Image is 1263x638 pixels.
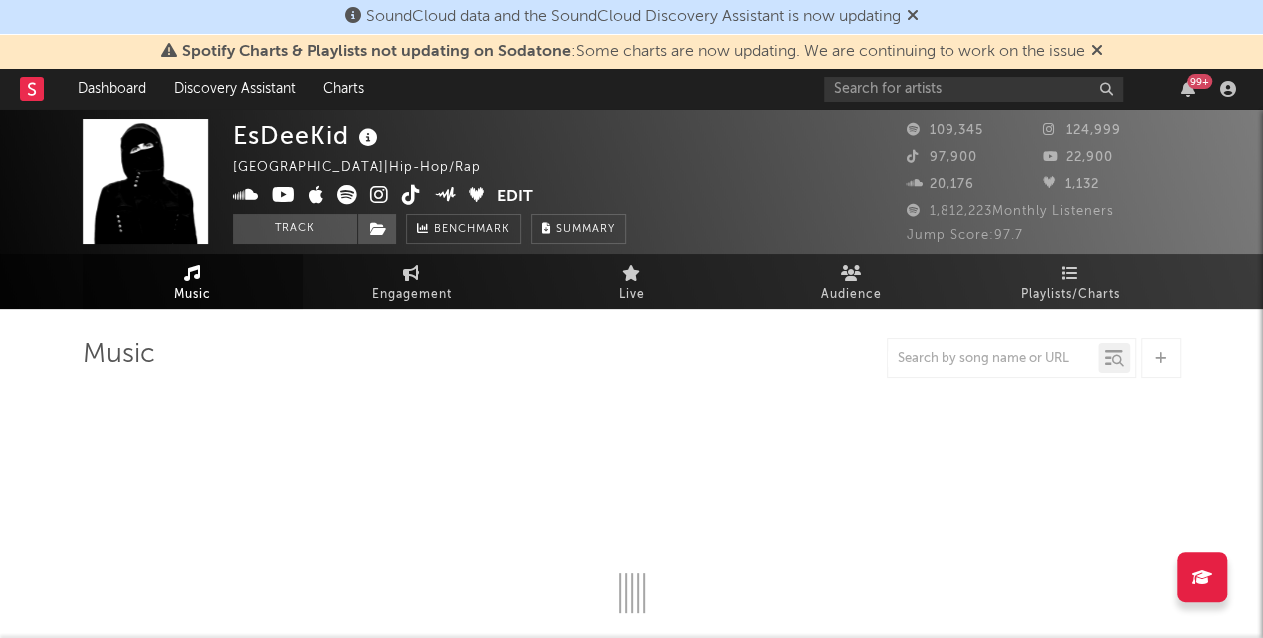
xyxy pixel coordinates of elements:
[1043,178,1099,191] span: 1,132
[907,205,1114,218] span: 1,812,223 Monthly Listeners
[233,214,357,244] button: Track
[233,156,504,180] div: [GEOGRAPHIC_DATA] | Hip-Hop/Rap
[310,69,378,109] a: Charts
[619,283,645,307] span: Live
[907,229,1023,242] span: Jump Score: 97.7
[182,44,571,60] span: Spotify Charts & Playlists not updating on Sodatone
[372,283,452,307] span: Engagement
[64,69,160,109] a: Dashboard
[907,178,974,191] span: 20,176
[233,119,383,152] div: EsDeeKid
[83,254,303,309] a: Music
[1043,124,1121,137] span: 124,999
[907,124,983,137] span: 109,345
[821,283,882,307] span: Audience
[160,69,310,109] a: Discovery Assistant
[531,214,626,244] button: Summary
[1181,81,1195,97] button: 99+
[497,185,533,210] button: Edit
[1187,74,1212,89] div: 99 +
[303,254,522,309] a: Engagement
[824,77,1123,102] input: Search for artists
[961,254,1181,309] a: Playlists/Charts
[888,351,1098,367] input: Search by song name or URL
[406,214,521,244] a: Benchmark
[556,224,615,235] span: Summary
[1043,151,1113,164] span: 22,900
[174,283,211,307] span: Music
[434,218,510,242] span: Benchmark
[907,9,919,25] span: Dismiss
[742,254,961,309] a: Audience
[366,9,901,25] span: SoundCloud data and the SoundCloud Discovery Assistant is now updating
[1091,44,1103,60] span: Dismiss
[907,151,977,164] span: 97,900
[182,44,1085,60] span: : Some charts are now updating. We are continuing to work on the issue
[522,254,742,309] a: Live
[1021,283,1120,307] span: Playlists/Charts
